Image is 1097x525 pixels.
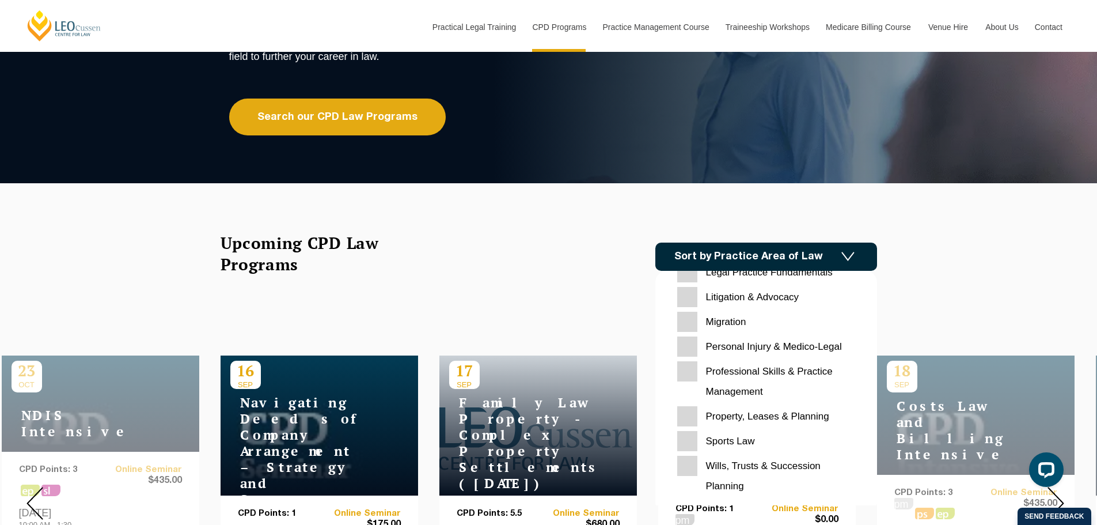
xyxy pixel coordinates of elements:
[523,2,594,52] a: CPD Programs
[677,406,855,426] label: Property, Leases & Planning
[449,380,480,389] span: SEP
[677,431,855,451] label: Sports Law
[238,509,320,519] p: CPD Points: 1
[677,312,855,332] label: Migration
[717,2,817,52] a: Traineeship Workshops
[230,395,374,508] h4: Navigating Deeds of Company Arrangement – Strategy and Structure
[26,9,103,42] a: [PERSON_NAME] Centre for Law
[221,232,408,275] h2: Upcoming CPD Law Programs
[675,504,757,514] p: CPD Points: 1
[424,2,524,52] a: Practical Legal Training
[977,2,1026,52] a: About Us
[594,2,717,52] a: Practice Management Course
[449,395,593,492] h4: Family Law Property - Complex Property Settlements ([DATE])
[538,509,620,519] a: Online Seminar
[920,2,977,52] a: Venue Hire
[841,252,855,262] img: Icon
[677,361,855,402] label: Professional Skills & Practice Management
[229,99,446,135] a: Search our CPD Law Programs
[1047,487,1064,520] img: Next
[26,487,43,520] img: Prev
[655,271,877,505] div: Sort by Practice Area of Law
[677,456,855,496] label: Wills, Trusts & Succession Planning
[677,287,855,307] label: Litigation & Advocacy
[817,2,920,52] a: Medicare Billing Course
[319,509,401,519] a: Online Seminar
[457,509,538,519] p: CPD Points: 5.5
[677,262,855,282] label: Legal Practice Fundamentals
[449,361,480,380] p: 17
[1020,448,1068,496] iframe: LiveChat chat widget
[230,361,261,380] p: 16
[655,243,877,271] a: Sort by Practice Area of Law
[1026,2,1071,52] a: Contact
[757,504,838,514] a: Online Seminar
[677,337,855,357] label: Personal Injury & Medico-Legal
[230,380,261,389] span: SEP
